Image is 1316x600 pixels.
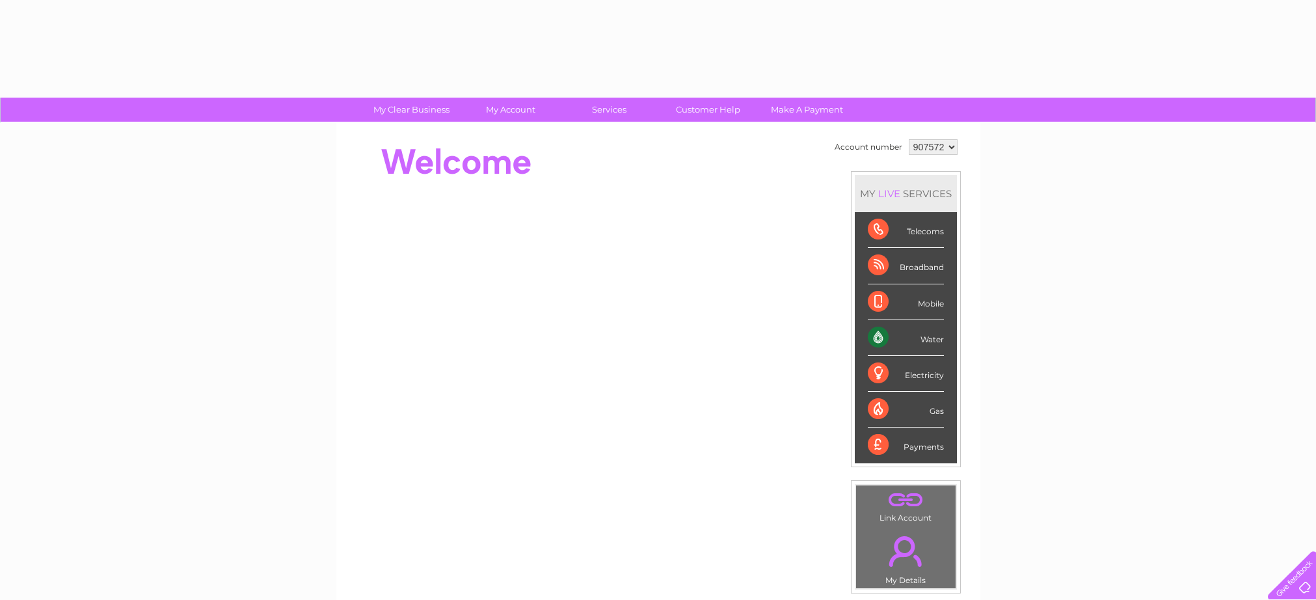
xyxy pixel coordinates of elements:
[556,98,663,122] a: Services
[855,175,957,212] div: MY SERVICES
[855,485,956,526] td: Link Account
[457,98,564,122] a: My Account
[358,98,465,122] a: My Clear Business
[855,525,956,589] td: My Details
[868,392,944,428] div: Gas
[859,528,952,574] a: .
[868,284,944,320] div: Mobile
[868,320,944,356] div: Water
[753,98,861,122] a: Make A Payment
[868,248,944,284] div: Broadband
[654,98,762,122] a: Customer Help
[868,428,944,463] div: Payments
[876,187,903,200] div: LIVE
[859,489,952,511] a: .
[868,356,944,392] div: Electricity
[868,212,944,248] div: Telecoms
[831,136,906,158] td: Account number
